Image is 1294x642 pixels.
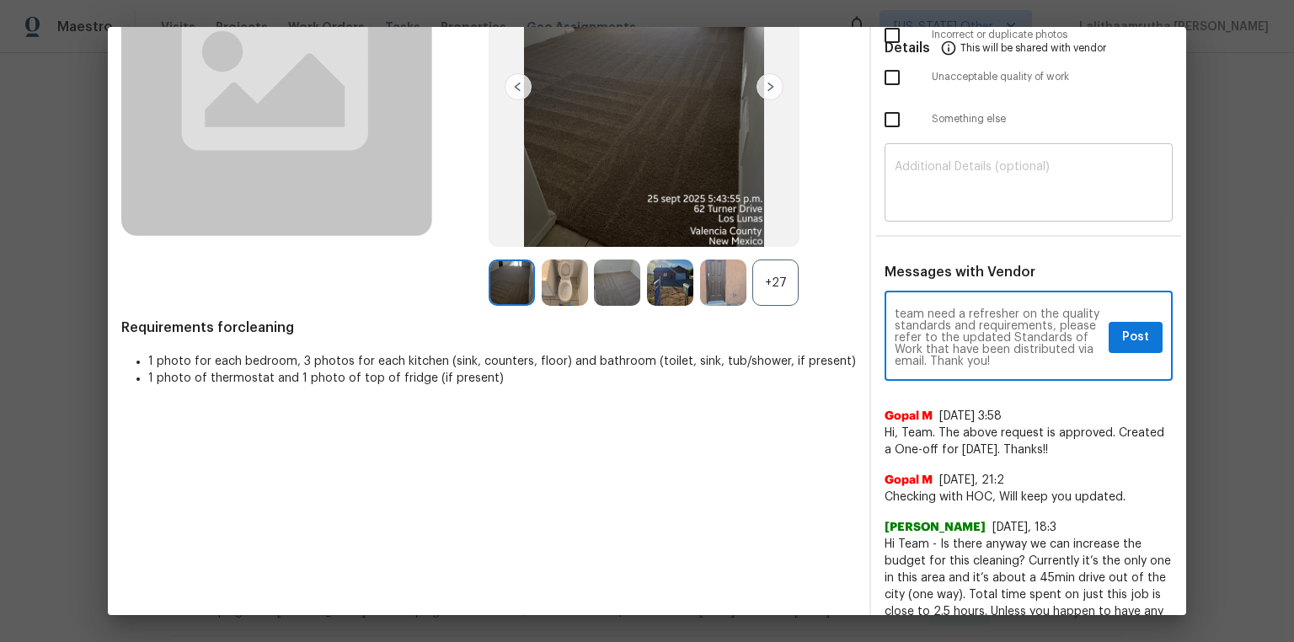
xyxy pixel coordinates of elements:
span: Messages with Vendor [885,265,1035,279]
span: This will be shared with vendor [960,27,1106,67]
span: Hi, Team. The above request is approved. Created a One-off for [DATE]. Thanks!! [885,425,1173,458]
span: Gopal M [885,408,933,425]
li: 1 photo for each bedroom, 3 photos for each kitchen (sink, counters, floor) and bathroom (toilet,... [148,353,856,370]
span: Gopal M [885,472,933,489]
button: Post [1109,322,1163,353]
textarea: Maintenance Audit Team: Hello! Unfortunately, this cleaning visit completed on [DATE] has been de... [895,308,1102,367]
span: Checking with HOC, Will keep you updated. [885,489,1173,506]
span: Unacceptable quality of work [932,70,1173,84]
span: [DATE], 18:3 [992,522,1056,533]
img: right-chevron-button-url [757,73,783,100]
img: left-chevron-button-url [505,73,532,100]
span: [DATE], 21:2 [939,474,1004,486]
li: 1 photo of thermostat and 1 photo of top of fridge (if present) [148,370,856,387]
span: Post [1122,327,1149,348]
span: [DATE] 3:58 [939,410,1002,422]
div: +27 [752,259,799,306]
div: Something else [871,99,1186,141]
span: [PERSON_NAME] [885,519,986,536]
span: Something else [932,112,1173,126]
span: Requirements for cleaning [121,319,856,336]
div: Unacceptable quality of work [871,56,1186,99]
